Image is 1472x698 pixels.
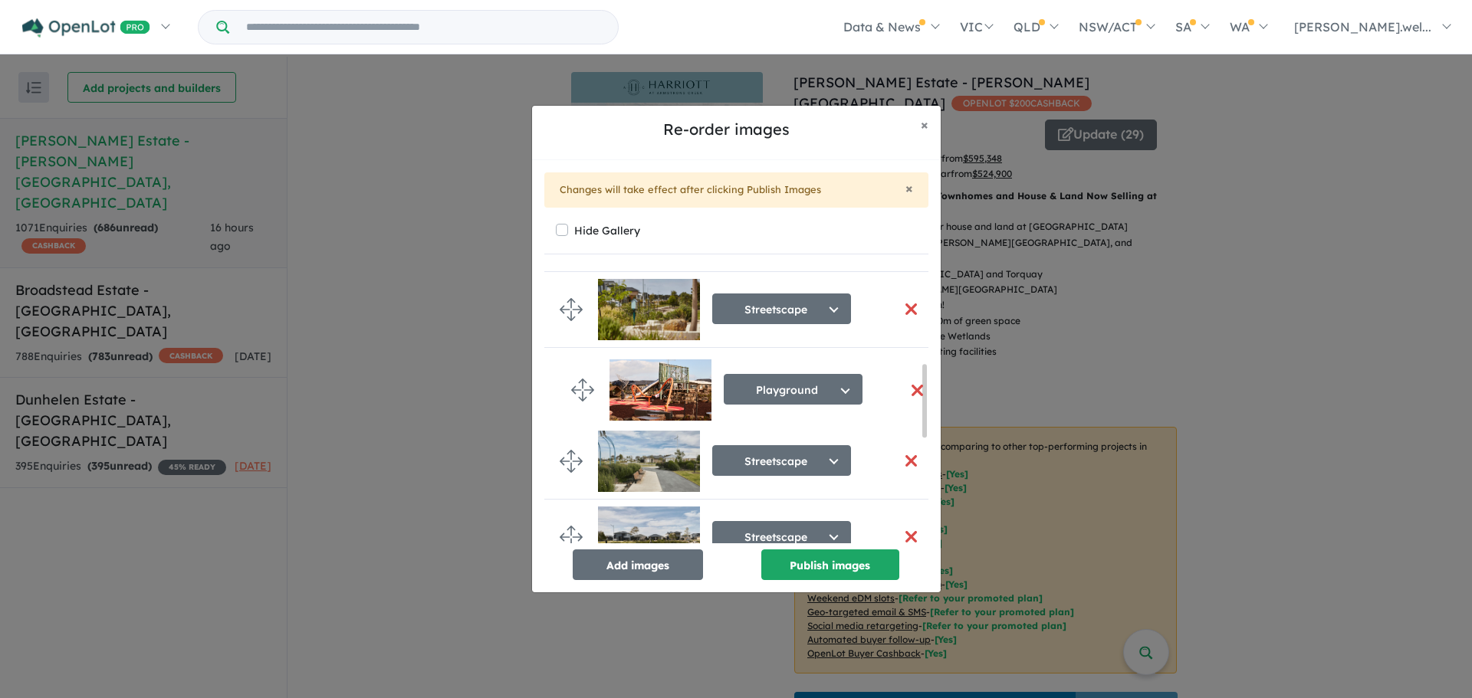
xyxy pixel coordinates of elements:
[712,293,851,324] button: Streetscape
[560,298,583,321] img: drag.svg
[761,549,899,580] button: Publish images
[905,182,913,195] button: Close
[712,445,851,476] button: Streetscape
[574,220,640,241] label: Hide Gallery
[598,506,700,568] img: Harriott%20Estate%20-%20Armstrong%20Creek___1756174994_0.jpg
[560,526,583,549] img: drag.svg
[712,521,851,552] button: Streetscape
[598,431,700,492] img: Harriott%20Estate%20-%20Armstrong%20Creek___1756174993_1.jpg
[22,18,150,38] img: Openlot PRO Logo White
[921,116,928,133] span: ×
[544,172,928,208] div: Changes will take effect after clicking Publish Images
[560,450,583,473] img: drag.svg
[905,179,913,197] span: ×
[598,279,700,340] img: Harriott%20Estate%20-%20Armstrong%20Creek___1756174993_0.jpg
[232,11,615,44] input: Try estate name, suburb, builder or developer
[1294,19,1431,34] span: [PERSON_NAME].wel...
[544,118,909,141] h5: Re-order images
[573,549,703,580] button: Add images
